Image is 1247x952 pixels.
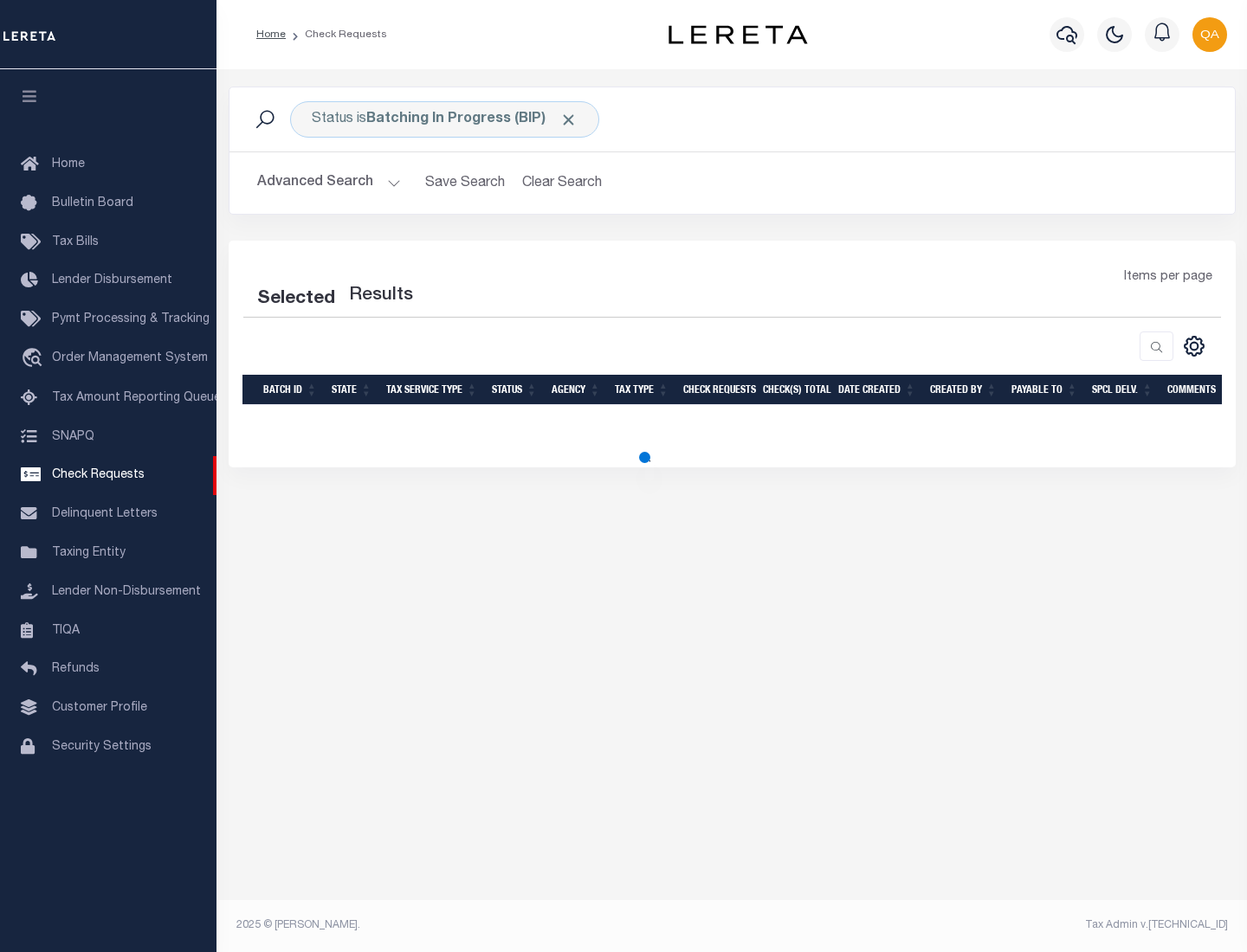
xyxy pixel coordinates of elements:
[52,430,94,442] span: SNAPQ
[52,313,210,325] span: Pymt Processing & Tracking
[52,236,99,248] span: Tax Bills
[256,375,325,405] th: Batch Id
[1124,268,1212,287] span: Items per page
[379,375,485,405] th: Tax Service Type
[286,27,387,42] li: Check Requests
[52,352,208,364] span: Order Management System
[52,624,80,636] span: TIQA
[52,469,145,481] span: Check Requests
[257,166,401,200] button: Advanced Search
[669,25,807,44] img: logo-dark.svg
[52,392,221,404] span: Tax Amount Reporting Queue
[52,158,85,170] span: Home
[52,508,158,520] span: Delinquent Letters
[257,286,335,313] div: Selected
[52,197,133,209] span: Bulletin Board
[52,702,147,714] span: Customer Profile
[1085,375,1160,405] th: Spcl Delv.
[325,375,379,405] th: State
[256,29,286,40] a: Home
[52,663,100,675] span: Refunds
[515,166,610,200] button: Clear Search
[52,547,126,559] span: Taxing Entity
[608,375,676,405] th: Tax Type
[290,101,599,138] div: Click to Edit
[923,375,1005,405] th: Created By
[366,113,578,126] b: Batching In Progress (BIP)
[349,282,413,310] label: Results
[52,274,172,286] span: Lender Disbursement
[1005,375,1085,405] th: Payable To
[745,917,1228,933] div: Tax Admin v.[TECHNICAL_ID]
[1192,17,1227,52] img: svg+xml;base64,PHN2ZyB4bWxucz0iaHR0cDovL3d3dy53My5vcmcvMjAwMC9zdmciIHBvaW50ZXItZXZlbnRzPSJub25lIi...
[485,375,545,405] th: Status
[52,741,152,753] span: Security Settings
[831,375,923,405] th: Date Created
[21,348,48,370] i: travel_explore
[1160,375,1238,405] th: Comments
[676,375,756,405] th: Check Requests
[223,917,733,933] div: 2025 © [PERSON_NAME].
[559,111,578,129] span: Click to Remove
[52,586,201,598] span: Lender Non-Disbursement
[415,166,515,200] button: Save Search
[756,375,831,405] th: Check(s) Total
[545,375,608,405] th: Agency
